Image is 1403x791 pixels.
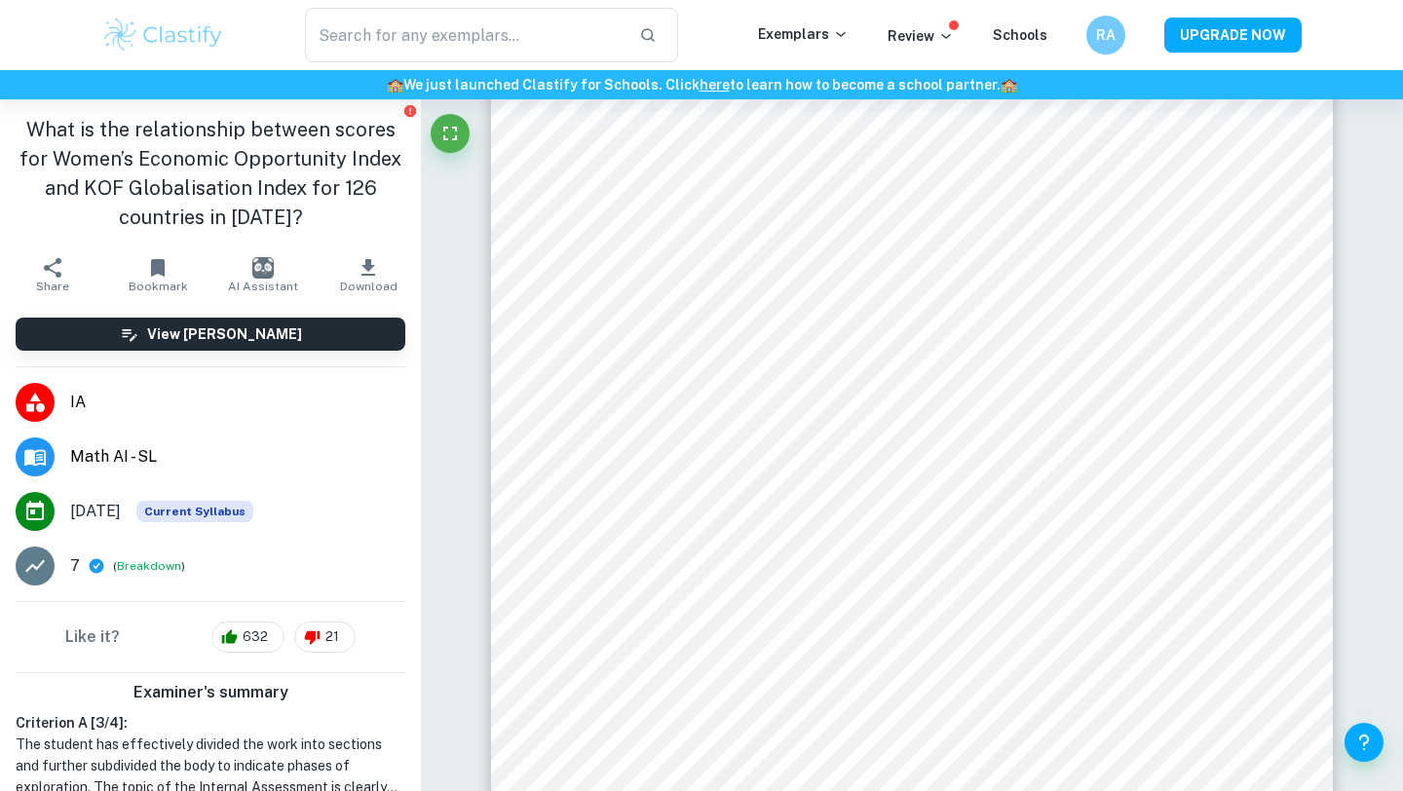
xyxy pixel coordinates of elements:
[70,500,121,523] span: [DATE]
[758,23,849,45] p: Exemplars
[387,77,403,93] span: 🏫
[70,391,405,414] span: IA
[294,621,356,653] div: 21
[105,247,210,302] button: Bookmark
[70,445,405,469] span: Math AI - SL
[210,247,316,302] button: AI Assistant
[1001,77,1017,93] span: 🏫
[431,114,470,153] button: Fullscreen
[252,257,274,279] img: AI Assistant
[129,280,188,293] span: Bookmark
[1095,24,1118,46] h6: RA
[315,627,350,647] span: 21
[888,25,954,47] p: Review
[1164,18,1302,53] button: UPGRADE NOW
[4,74,1399,95] h6: We just launched Clastify for Schools. Click to learn how to become a school partner.
[232,627,279,647] span: 632
[993,27,1047,43] a: Schools
[136,501,253,522] div: This exemplar is based on the current syllabus. Feel free to refer to it for inspiration/ideas wh...
[70,554,80,578] p: 7
[316,247,421,302] button: Download
[1345,723,1384,762] button: Help and Feedback
[101,16,225,55] img: Clastify logo
[340,280,398,293] span: Download
[65,625,120,649] h6: Like it?
[36,280,69,293] span: Share
[16,712,405,734] h6: Criterion A [ 3 / 4 ]:
[700,77,730,93] a: here
[1086,16,1125,55] button: RA
[16,115,405,232] h1: What is the relationship between scores for Women’s Economic Opportunity Index and KOF Globalisat...
[117,557,181,575] button: Breakdown
[305,8,624,62] input: Search for any exemplars...
[113,557,185,576] span: ( )
[228,280,298,293] span: AI Assistant
[136,501,253,522] span: Current Syllabus
[147,323,302,345] h6: View [PERSON_NAME]
[402,103,417,118] button: Report issue
[8,681,413,704] h6: Examiner's summary
[211,621,284,653] div: 632
[16,318,405,351] button: View [PERSON_NAME]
